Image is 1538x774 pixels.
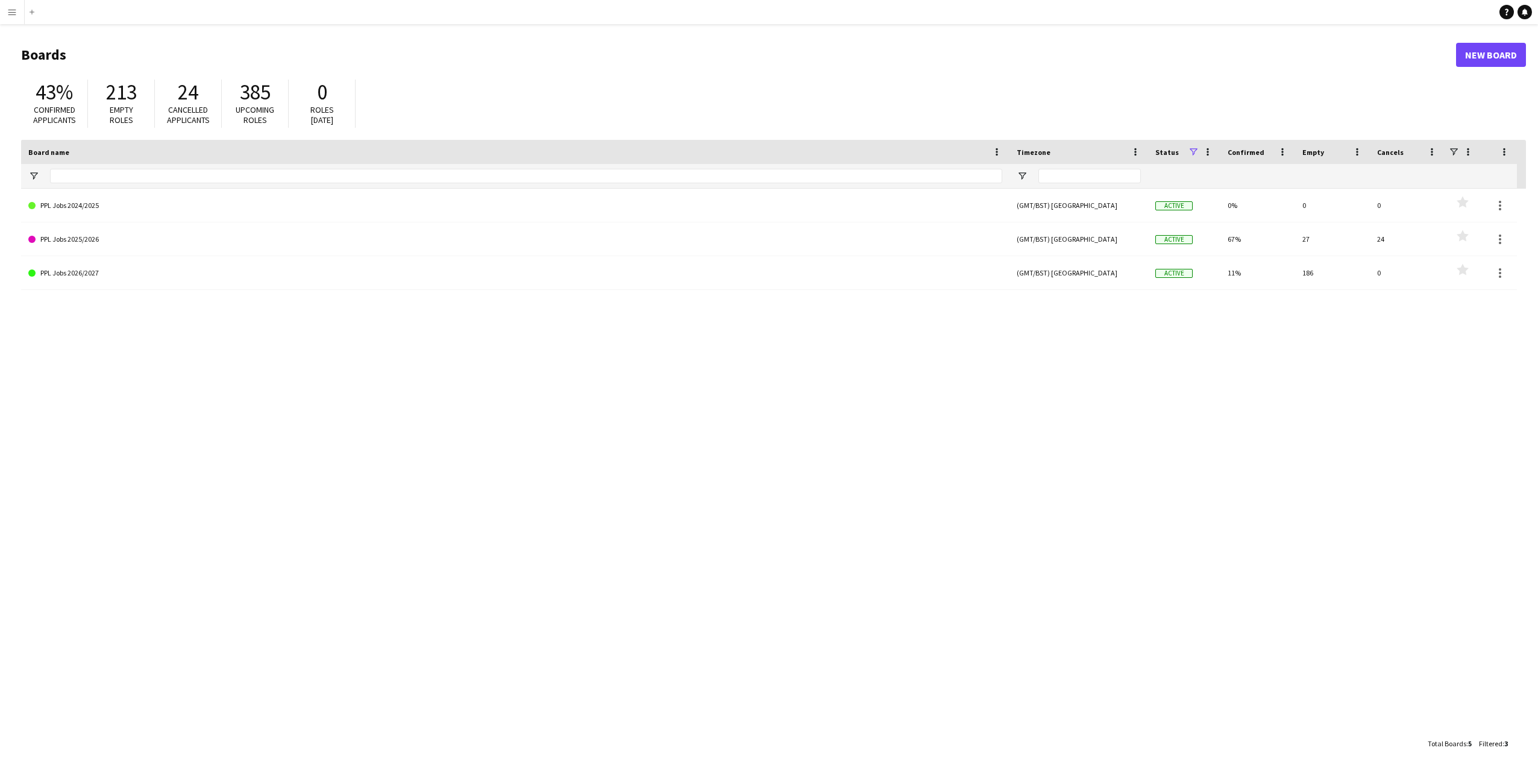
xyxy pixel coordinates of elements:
button: Open Filter Menu [28,171,39,181]
div: 0 [1370,189,1445,222]
span: Empty [1302,148,1324,157]
span: Board name [28,148,69,157]
span: Total Boards [1428,739,1466,748]
div: (GMT/BST) [GEOGRAPHIC_DATA] [1009,222,1148,256]
span: Upcoming roles [236,104,274,125]
a: PPL Jobs 2025/2026 [28,222,1002,256]
a: PPL Jobs 2024/2025 [28,189,1002,222]
span: Confirmed [1228,148,1264,157]
span: 5 [1468,739,1472,748]
span: Active [1155,235,1193,244]
span: Cancels [1377,148,1404,157]
a: New Board [1456,43,1526,67]
div: : [1479,732,1508,755]
span: 385 [240,79,271,105]
div: 0 [1370,256,1445,289]
span: 43% [36,79,73,105]
span: Cancelled applicants [167,104,210,125]
div: 27 [1295,222,1370,256]
h1: Boards [21,46,1456,64]
span: 3 [1504,739,1508,748]
input: Timezone Filter Input [1038,169,1141,183]
span: Roles [DATE] [310,104,334,125]
div: 67% [1220,222,1295,256]
input: Board name Filter Input [50,169,1002,183]
span: Active [1155,269,1193,278]
span: Empty roles [110,104,133,125]
span: 24 [178,79,198,105]
span: Confirmed applicants [33,104,76,125]
span: Status [1155,148,1179,157]
div: 0% [1220,189,1295,222]
span: Filtered [1479,739,1502,748]
div: 0 [1295,189,1370,222]
div: : [1428,732,1472,755]
span: Active [1155,201,1193,210]
span: 0 [317,79,327,105]
a: PPL Jobs 2026/2027 [28,256,1002,290]
span: Timezone [1017,148,1050,157]
div: 11% [1220,256,1295,289]
span: 213 [106,79,137,105]
div: (GMT/BST) [GEOGRAPHIC_DATA] [1009,189,1148,222]
div: 24 [1370,222,1445,256]
button: Open Filter Menu [1017,171,1028,181]
div: 186 [1295,256,1370,289]
div: (GMT/BST) [GEOGRAPHIC_DATA] [1009,256,1148,289]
